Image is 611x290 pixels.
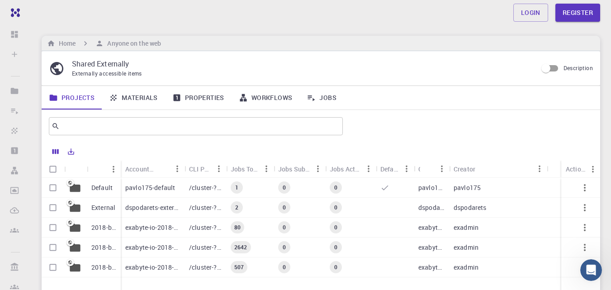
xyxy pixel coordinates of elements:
p: 2018-bg-study-phase-III [91,243,116,252]
div: Name [87,160,121,178]
span: 2 [232,204,242,211]
button: Sort [475,162,490,176]
p: pavlo175 [418,183,445,192]
span: 0 [279,263,289,271]
h6: Anyone on the web [104,38,161,48]
span: 0 [331,263,341,271]
div: Actions [561,160,600,178]
p: /cluster-???-share/groups/exabyte-io/exabyte-io-2018-bg-study-phase-i [189,263,222,272]
p: /cluster-???-home/pavlo175/pavlo175-default [189,183,222,192]
p: External [91,203,115,212]
span: 80 [231,223,244,231]
p: pavlo175-default [125,183,175,192]
a: Register [555,4,600,22]
p: /cluster-???-share/groups/exabyte-io/exabyte-io-2018-bg-study-phase-iii [189,243,222,252]
div: CLI Path [189,160,212,178]
div: Jobs Active [325,160,376,178]
p: 2018-bg-study-phase-I [91,263,116,272]
div: Jobs Subm. [274,160,325,178]
p: dspodarets [454,203,487,212]
p: exabyte-io [418,243,445,252]
span: 0 [331,223,341,231]
p: exabyte-io-2018-bg-study-phase-i-ph [125,223,180,232]
span: Description [564,64,593,71]
span: 0 [279,243,289,251]
iframe: Intercom live chat [580,259,602,281]
a: Materials [102,86,165,109]
button: Sort [92,162,106,176]
button: Menu [435,162,449,176]
div: Accounting slug [125,160,156,178]
button: Menu [532,162,547,176]
div: Actions [566,160,586,178]
p: dspodarets [418,203,445,212]
p: exabyte-io-2018-bg-study-phase-iii [125,243,180,252]
div: Jobs Total [231,160,259,178]
a: Jobs [299,86,344,109]
button: Menu [586,162,600,176]
p: Shared Externally [72,58,530,69]
button: Menu [212,162,226,176]
p: /cluster-???-share/groups/exabyte-io/exabyte-io-2018-bg-study-phase-i-ph [189,223,222,232]
span: 0 [331,184,341,191]
button: Sort [420,162,435,176]
span: 0 [331,243,341,251]
button: Menu [311,162,325,176]
p: exabyte-io-2018-bg-study-phase-i [125,263,180,272]
p: /cluster-???-home/dspodarets/dspodarets-external [189,203,222,212]
p: Default [91,183,113,192]
button: Sort [156,162,170,176]
button: Menu [399,162,414,176]
nav: breadcrumb [45,38,163,48]
button: Export [63,144,79,159]
div: Jobs Subm. [278,160,311,178]
div: Icon [64,160,87,178]
p: dspodarets-external [125,203,180,212]
div: CLI Path [185,160,226,178]
div: Creator [449,160,547,178]
p: exabyte-io [418,263,445,272]
img: logo [7,8,20,17]
span: 0 [279,184,289,191]
div: Owner [414,160,449,178]
div: Creator [454,160,475,178]
span: 2642 [231,243,251,251]
button: Menu [259,162,274,176]
button: Menu [170,162,185,176]
a: Projects [42,86,102,109]
p: pavlo175 [454,183,481,192]
button: Menu [361,162,376,176]
div: Default [376,160,414,178]
a: Workflows [232,86,300,109]
span: Externally accessible items [72,70,142,77]
div: Jobs Active [330,160,361,178]
div: Default [380,160,399,178]
p: exadmin [454,223,478,232]
p: exadmin [454,263,478,272]
button: Columns [48,144,63,159]
p: 2018-bg-study-phase-i-ph [91,223,116,232]
span: 0 [279,204,289,211]
button: Menu [106,162,121,176]
p: exabyte-io [418,223,445,232]
span: 0 [331,204,341,211]
span: 0 [279,223,289,231]
span: 1 [232,184,242,191]
a: Login [513,4,548,22]
p: exadmin [454,243,478,252]
div: Owner [418,160,420,178]
span: 507 [231,263,247,271]
div: Jobs Total [226,160,274,178]
a: Properties [165,86,232,109]
h6: Home [55,38,76,48]
div: Accounting slug [121,160,185,178]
